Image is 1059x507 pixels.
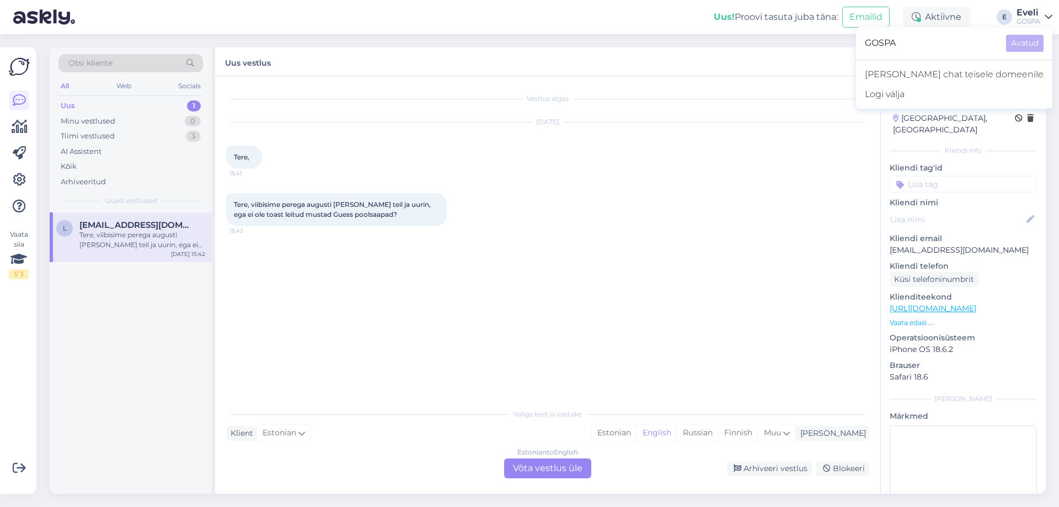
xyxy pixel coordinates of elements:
[677,425,718,441] div: Russian
[903,7,970,27] div: Aktiivne
[61,116,115,127] div: Minu vestlused
[185,116,201,127] div: 0
[234,200,432,218] span: Tere, viibisime perega augusti [PERSON_NAME] teil ja uurin, ega ei ole toast leitud mustad Guess ...
[9,269,29,279] div: 1 / 3
[856,65,1052,84] a: [PERSON_NAME] chat teisele domeenile
[890,344,1037,355] p: iPhone OS 18.6.2
[234,153,249,161] span: Tere,
[61,177,106,188] div: Arhiveeritud
[890,214,1024,226] input: Lisa nimi
[1017,8,1040,17] div: Eveli
[592,425,637,441] div: Estonian
[890,244,1037,256] p: [EMAIL_ADDRESS][DOMAIN_NAME]
[890,360,1037,371] p: Brauser
[226,409,869,419] div: Valige keel ja vastake
[890,146,1037,156] div: Kliendi info
[890,410,1037,422] p: Märkmed
[79,230,205,250] div: Tere, viibisime perega augusti [PERSON_NAME] teil ja uurin, ega ei ole toast leitud mustad Guess ...
[226,117,869,127] div: [DATE]
[263,427,296,439] span: Estonian
[63,224,67,232] span: l
[727,461,812,476] div: Arhiveeri vestlus
[171,250,205,258] div: [DATE] 15:42
[105,196,157,206] span: Uued vestlused
[764,428,781,437] span: Muu
[890,318,1037,328] p: Vaata edasi ...
[229,227,271,235] span: 15:42
[890,332,1037,344] p: Operatsioonisüsteem
[61,146,101,157] div: AI Assistent
[714,10,838,24] div: Proovi tasuta juba täna:
[9,56,30,77] img: Askly Logo
[68,57,113,69] span: Otsi kliente
[856,84,1052,104] div: Logi välja
[842,7,890,28] button: Emailid
[893,113,1015,136] div: [GEOGRAPHIC_DATA], [GEOGRAPHIC_DATA]
[229,169,271,178] span: 15:41
[855,56,882,67] div: Klient
[225,54,271,69] label: Uus vestlus
[714,12,735,22] b: Uus!
[58,79,71,93] div: All
[637,425,677,441] div: English
[61,100,75,111] div: Uus
[79,220,194,230] span: liisniitra@gmail.com
[718,425,758,441] div: Finnish
[9,230,29,279] div: Vaata siia
[517,447,578,457] div: Estonian to English
[890,394,1037,404] div: [PERSON_NAME]
[186,131,201,142] div: 3
[865,35,997,52] span: GOSPA
[816,461,869,476] div: Blokeeri
[1006,35,1044,52] button: Avatud
[890,260,1037,272] p: Kliendi telefon
[997,9,1012,25] div: E
[890,291,1037,303] p: Klienditeekond
[1017,8,1052,26] a: EveliGOSPA
[61,131,115,142] div: Tiimi vestlused
[187,100,201,111] div: 1
[226,428,253,439] div: Klient
[114,79,133,93] div: Web
[890,176,1037,193] input: Lisa tag
[176,79,203,93] div: Socials
[890,303,976,313] a: [URL][DOMAIN_NAME]
[796,428,866,439] div: [PERSON_NAME]
[890,162,1037,174] p: Kliendi tag'id
[504,458,591,478] div: Võta vestlus üle
[890,371,1037,383] p: Safari 18.6
[890,272,978,287] div: Küsi telefoninumbrit
[226,94,869,104] div: Vestlus algas
[1017,17,1040,26] div: GOSPA
[61,161,77,172] div: Kõik
[890,233,1037,244] p: Kliendi email
[890,197,1037,209] p: Kliendi nimi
